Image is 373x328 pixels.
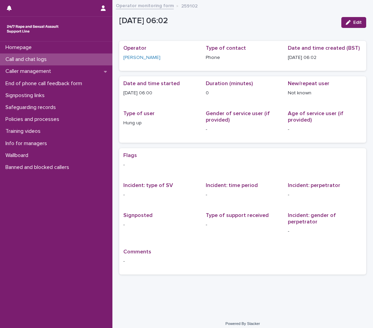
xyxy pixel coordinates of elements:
[288,111,343,123] span: Age of service user (if provided)
[206,90,280,97] p: 0
[206,221,280,229] p: -
[3,56,52,63] p: Call and chat logs
[3,164,75,171] p: Banned and blocked callers
[123,54,160,61] a: [PERSON_NAME]
[3,116,65,123] p: Policies and processes
[123,191,198,199] p: -
[5,22,60,36] img: rhQMoQhaT3yELyF149Cw
[123,183,173,188] span: Incident: type of SV
[123,221,198,229] p: -
[123,213,153,218] span: Signposted
[206,54,280,61] p: Phone
[288,126,362,133] p: -
[3,44,37,51] p: Homepage
[206,81,253,86] span: Duration (minutes)
[3,140,52,147] p: Info for managers
[206,126,280,133] p: -
[123,161,362,169] p: -
[288,45,360,51] span: Date and time created (BST)
[123,90,198,97] p: [DATE] 06:00
[3,104,61,111] p: Safeguarding records
[206,213,269,218] span: Type of support received
[288,54,362,61] p: [DATE] 06:02
[288,183,340,188] span: Incident: perpetrator
[119,16,336,26] p: [DATE] 06:02
[353,20,362,25] span: Edit
[3,92,50,99] p: Signposting links
[226,322,260,326] a: Powered By Stacker
[288,213,336,224] span: Incident: gender of perpetrator
[123,120,198,127] p: Hung up
[206,45,246,51] span: Type of contact
[123,249,151,254] span: Comments
[123,258,362,265] p: -
[288,191,362,199] p: -
[3,128,46,135] p: Training videos
[123,45,146,51] span: Operator
[3,80,88,87] p: End of phone call feedback form
[288,228,362,235] p: -
[206,191,280,199] p: -
[181,2,198,9] p: 259102
[206,183,258,188] span: Incident: time period
[341,17,366,28] button: Edit
[288,81,329,86] span: New/repeat user
[123,81,180,86] span: Date and time started
[116,1,174,9] a: Operator monitoring form
[288,90,362,97] p: Not known
[123,111,155,116] span: Type of user
[206,111,270,123] span: Gender of service user (if provided)
[3,68,57,75] p: Caller management
[3,152,34,159] p: Wallboard
[123,153,137,158] span: Flags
